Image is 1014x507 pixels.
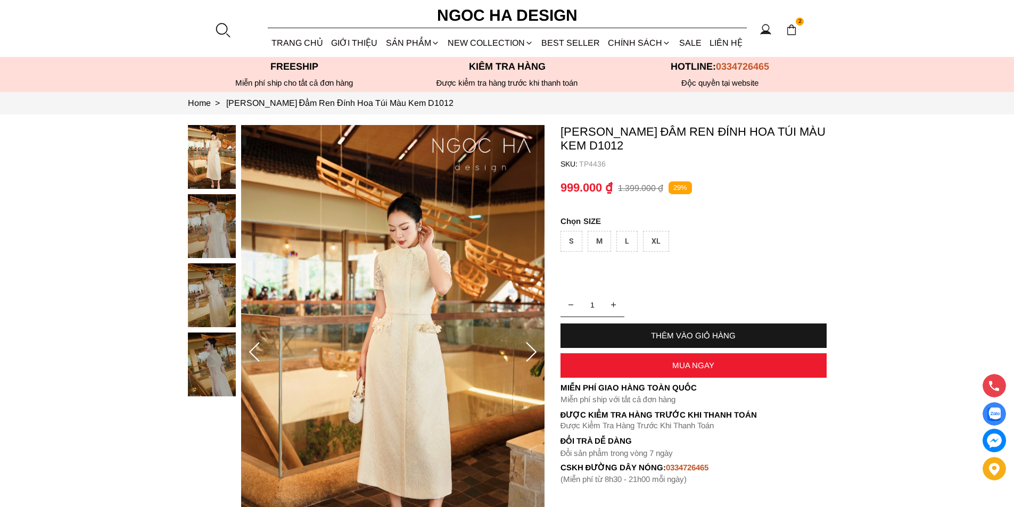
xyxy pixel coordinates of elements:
[643,231,669,252] div: XL
[987,408,1001,421] img: Display image
[211,98,224,107] span: >
[560,436,827,445] h6: Đổi trả dễ dàng
[560,125,827,153] p: [PERSON_NAME] Đầm Ren Đính Hoa Túi Màu Kem D1012
[560,410,827,420] p: Được Kiểm Tra Hàng Trước Khi Thanh Toán
[469,61,546,72] font: Kiểm tra hàng
[188,78,401,88] div: Miễn phí ship cho tất cả đơn hàng
[604,29,675,57] div: Chính sách
[705,29,746,57] a: LIÊN HỆ
[560,294,624,315] input: Quantity input
[579,160,827,168] p: TP4436
[188,98,226,107] a: Link to Home
[983,402,1006,426] a: Display image
[666,463,708,472] font: 0334726465
[226,98,454,107] a: Link to Catherine Dress_ Đầm Ren Đính Hoa Túi Màu Kem D1012
[327,29,382,57] a: GIỚI THIỆU
[188,263,236,327] img: Catherine Dress_ Đầm Ren Đính Hoa Túi Màu Kem D1012_mini_2
[188,194,236,258] img: Catherine Dress_ Đầm Ren Đính Hoa Túi Màu Kem D1012_mini_1
[614,78,827,88] h6: Độc quyền tại website
[560,448,673,458] font: Đổi sản phẩm trong vòng 7 ngày
[616,231,638,252] div: L
[560,475,687,484] font: (Miễn phí từ 8h30 - 21h00 mỗi ngày)
[560,383,697,392] font: Miễn phí giao hàng toàn quốc
[268,29,327,57] a: TRANG CHỦ
[188,125,236,189] img: Catherine Dress_ Đầm Ren Đính Hoa Túi Màu Kem D1012_mini_0
[560,217,827,226] p: SIZE
[560,463,666,472] font: cskh đường dây nóng:
[716,61,769,72] span: 0334726465
[560,421,827,430] p: Được Kiểm Tra Hàng Trước Khi Thanh Toán
[382,29,443,57] div: SẢN PHẨM
[588,231,611,252] div: M
[560,181,613,195] p: 999.000 ₫
[427,3,587,28] a: Ngoc Ha Design
[188,333,236,396] img: Catherine Dress_ Đầm Ren Đính Hoa Túi Màu Kem D1012_mini_3
[401,78,614,88] p: Được kiểm tra hàng trước khi thanh toán
[443,29,537,57] a: NEW COLLECTION
[560,361,827,370] div: MUA NGAY
[560,160,579,168] h6: SKU:
[675,29,705,57] a: SALE
[614,61,827,72] p: Hotline:
[538,29,604,57] a: BEST SELLER
[560,331,827,340] div: THÊM VÀO GIỎ HÀNG
[560,231,582,252] div: S
[560,395,675,404] font: Miễn phí ship với tất cả đơn hàng
[983,429,1006,452] a: messenger
[669,181,692,195] p: 29%
[786,24,797,36] img: img-CART-ICON-ksit0nf1
[796,18,804,26] span: 2
[618,183,663,193] p: 1.399.000 ₫
[188,61,401,72] p: Freeship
